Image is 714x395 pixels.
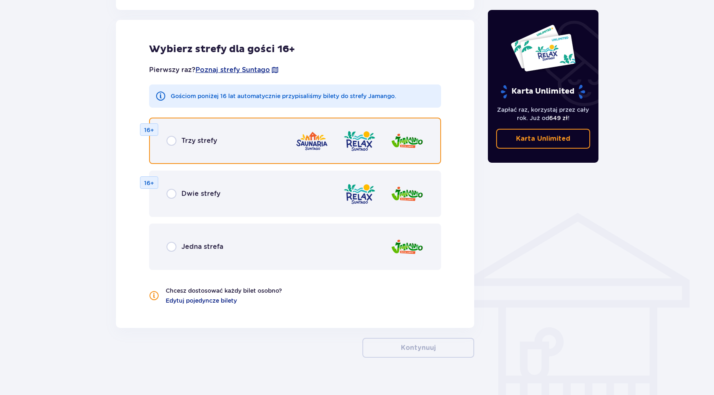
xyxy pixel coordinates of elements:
img: zone logo [391,182,424,206]
p: Jedna strefa [181,242,223,251]
p: Zapłać raz, korzystaj przez cały rok. Już od ! [496,106,591,122]
p: Gościom poniżej 16 lat automatycznie przypisaliśmy bilety do strefy Jamango. [171,92,396,100]
img: zone logo [343,182,376,206]
p: 16+ [144,126,154,134]
p: Kontynuuj [401,343,436,352]
p: Karta Unlimited [500,84,586,99]
p: Wybierz strefy dla gości 16+ [149,43,441,55]
span: 649 zł [549,115,568,121]
img: zone logo [391,129,424,153]
p: Karta Unlimited [516,134,570,143]
a: Poznaj strefy Suntago [195,65,270,75]
button: Kontynuuj [362,338,474,358]
p: 16+ [144,179,154,187]
a: Edytuj pojedyncze bilety [166,296,237,305]
img: zone logo [391,235,424,259]
img: zone logo [295,129,328,153]
p: Trzy strefy [181,136,217,145]
img: zone logo [343,129,376,153]
p: Dwie strefy [181,189,220,198]
p: Chcesz dostosować każdy bilet osobno? [166,287,282,295]
a: Karta Unlimited [496,129,591,149]
p: Pierwszy raz? [149,65,279,75]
